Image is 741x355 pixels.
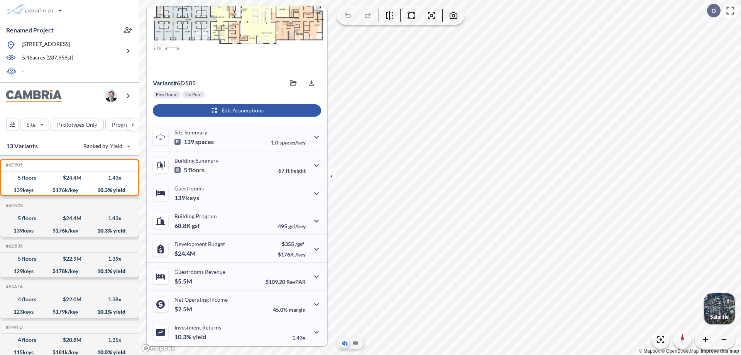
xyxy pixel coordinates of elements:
[153,104,321,117] button: Edit Assumptions
[286,279,306,285] span: RevPAR
[188,166,205,174] span: floors
[174,296,228,303] p: Net Operating Income
[4,162,23,168] h5: Click to copy the code
[266,279,306,285] p: $109.20
[105,119,147,131] button: Program
[153,79,196,87] p: # 6d505
[701,348,739,354] a: Improve this map
[279,139,306,146] span: spaces/key
[195,138,214,146] span: spaces
[174,129,207,136] p: Site Summary
[351,338,360,348] button: Site Plan
[186,194,199,202] span: keys
[105,90,117,102] img: user logo
[77,140,135,152] button: Ranked by Yield
[288,223,306,229] span: gsf/key
[639,348,660,354] a: Mapbox
[340,338,349,348] button: Aerial View
[4,324,23,330] h5: Click to copy the code
[174,324,221,331] p: Investment Returns
[174,277,193,285] p: $5.5M
[710,314,729,320] p: Satellite
[174,138,214,146] p: 139
[153,79,173,87] span: Variant
[278,223,306,229] p: 495
[174,213,217,219] p: Building Program
[174,166,205,174] p: 5
[278,241,306,247] p: $355
[174,250,197,257] p: $24.4M
[6,26,54,34] p: Renamed Project
[156,92,178,98] p: Flex Room
[6,90,62,102] img: BrandImage
[174,157,218,164] p: Building Summary
[22,67,24,76] p: -
[4,243,23,249] h5: Click to copy the code
[20,119,49,131] button: Site
[289,306,306,313] span: margin
[273,306,306,313] p: 45.0%
[295,241,304,247] span: /gsf
[704,293,735,324] img: Switcher Image
[174,333,206,341] p: 10.3%
[141,344,175,353] a: Mapbox homepage
[22,40,70,50] p: [STREET_ADDRESS]
[704,293,735,324] button: Switcher ImageSatellite
[22,54,73,62] p: 5.46 acres ( 237,958 sf)
[295,251,306,258] span: /key
[192,222,200,229] span: gsf
[174,268,225,275] p: Guestrooms Revenue
[4,203,23,208] h5: Click to copy the code
[278,167,306,174] p: 67
[174,185,204,192] p: Guestrooms
[292,334,306,341] p: 1.43x
[6,141,38,151] p: 13 Variants
[711,7,716,14] p: D
[271,139,306,146] p: 1.0
[174,241,225,247] p: Development Budget
[174,194,199,202] p: 139
[174,222,200,229] p: 68.8K
[185,92,201,98] p: No Pool
[110,142,123,150] span: Yield
[27,121,36,129] p: Site
[193,333,206,341] span: yield
[4,284,23,289] h5: Click to copy the code
[51,119,104,131] button: Prototypes Only
[286,167,289,174] span: ft
[278,251,306,258] p: $176K
[174,305,193,313] p: $2.5M
[112,121,134,129] p: Program
[57,121,97,129] p: Prototypes Only
[661,348,699,354] a: OpenStreetMap
[291,167,306,174] span: height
